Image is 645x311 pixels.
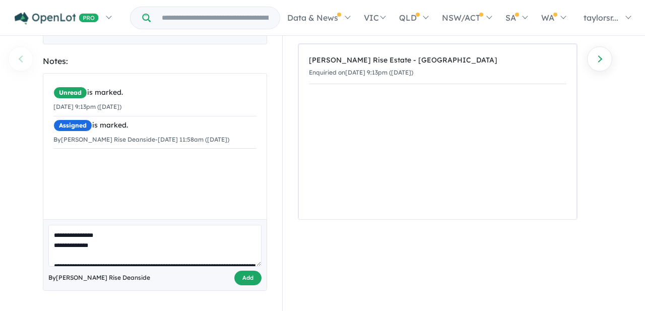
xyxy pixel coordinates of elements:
[53,119,256,132] div: is marked.
[53,87,256,99] div: is marked.
[584,13,618,23] span: taylorsr...
[53,103,121,110] small: [DATE] 9:13pm ([DATE])
[15,12,99,25] img: Openlot PRO Logo White
[309,69,413,76] small: Enquiried on [DATE] 9:13pm ([DATE])
[53,136,229,143] small: By [PERSON_NAME] Rise Deanside - [DATE] 11:58am ([DATE])
[53,119,92,132] span: Assigned
[309,49,566,84] a: [PERSON_NAME] Rise Estate - [GEOGRAPHIC_DATA]Enquiried on[DATE] 9:13pm ([DATE])
[309,54,566,67] div: [PERSON_NAME] Rise Estate - [GEOGRAPHIC_DATA]
[48,273,150,283] span: By [PERSON_NAME] Rise Deanside
[53,87,87,99] span: Unread
[234,271,262,285] button: Add
[153,7,278,29] input: Try estate name, suburb, builder or developer
[43,54,267,68] div: Notes:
